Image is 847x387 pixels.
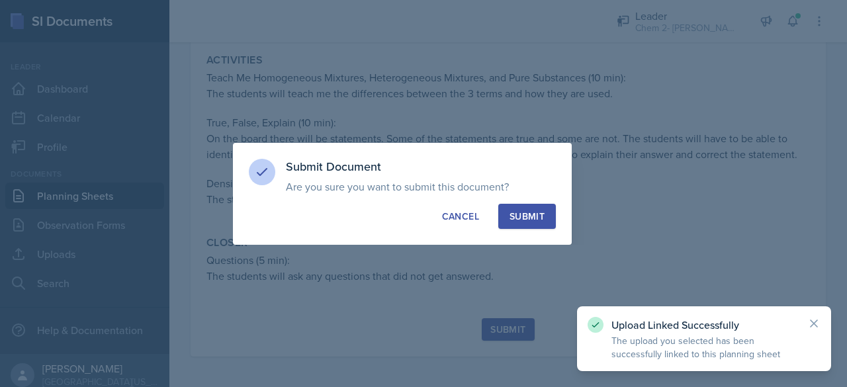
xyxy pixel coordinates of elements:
[442,210,479,223] div: Cancel
[611,318,797,331] p: Upload Linked Successfully
[286,180,556,193] p: Are you sure you want to submit this document?
[286,159,556,175] h3: Submit Document
[498,204,556,229] button: Submit
[611,334,797,361] p: The upload you selected has been successfully linked to this planning sheet
[510,210,545,223] div: Submit
[431,204,490,229] button: Cancel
